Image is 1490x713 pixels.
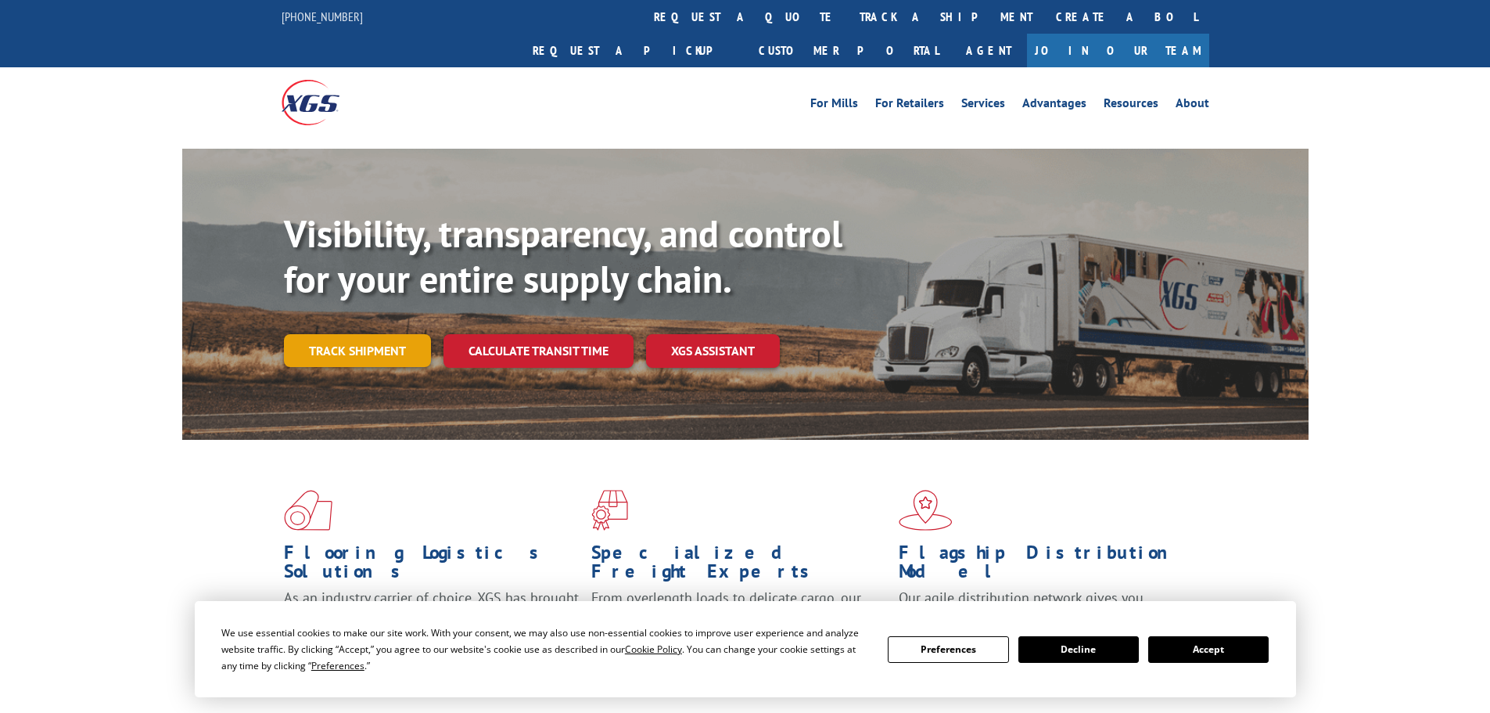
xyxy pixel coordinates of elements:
[888,636,1008,663] button: Preferences
[1027,34,1209,67] a: Join Our Team
[747,34,950,67] a: Customer Portal
[284,334,431,367] a: Track shipment
[875,97,944,114] a: For Retailers
[625,643,682,656] span: Cookie Policy
[591,589,887,658] p: From overlength loads to delicate cargo, our experienced staff knows the best way to move your fr...
[221,625,869,674] div: We use essential cookies to make our site work. With your consent, we may also use non-essential ...
[443,334,634,368] a: Calculate transit time
[810,97,858,114] a: For Mills
[284,209,842,303] b: Visibility, transparency, and control for your entire supply chain.
[1022,97,1086,114] a: Advantages
[284,543,580,589] h1: Flooring Logistics Solutions
[195,601,1296,697] div: Cookie Consent Prompt
[1018,636,1139,663] button: Decline
[521,34,747,67] a: Request a pickup
[284,490,332,531] img: xgs-icon-total-supply-chain-intelligence-red
[1148,636,1269,663] button: Accept
[950,34,1027,67] a: Agent
[1104,97,1158,114] a: Resources
[591,543,887,589] h1: Specialized Freight Experts
[899,543,1194,589] h1: Flagship Distribution Model
[311,659,364,672] span: Preferences
[961,97,1005,114] a: Services
[1176,97,1209,114] a: About
[646,334,780,368] a: XGS ASSISTANT
[282,9,363,24] a: [PHONE_NUMBER]
[591,490,628,531] img: xgs-icon-focused-on-flooring-red
[899,589,1187,625] span: Our agile distribution network gives you nationwide inventory management on demand.
[284,589,579,644] span: As an industry carrier of choice, XGS has brought innovation and dedication to flooring logistics...
[899,490,953,531] img: xgs-icon-flagship-distribution-model-red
